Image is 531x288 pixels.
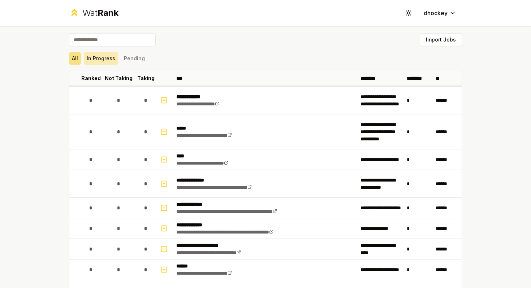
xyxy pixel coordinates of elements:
[69,52,81,65] button: All
[418,6,462,19] button: dhockey
[420,33,462,46] button: Import Jobs
[81,75,101,82] p: Ranked
[69,7,118,19] a: WatRank
[424,9,448,17] span: dhockey
[98,8,118,18] span: Rank
[105,75,133,82] p: Not Taking
[137,75,155,82] p: Taking
[84,52,118,65] button: In Progress
[121,52,148,65] button: Pending
[82,7,118,19] div: Wat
